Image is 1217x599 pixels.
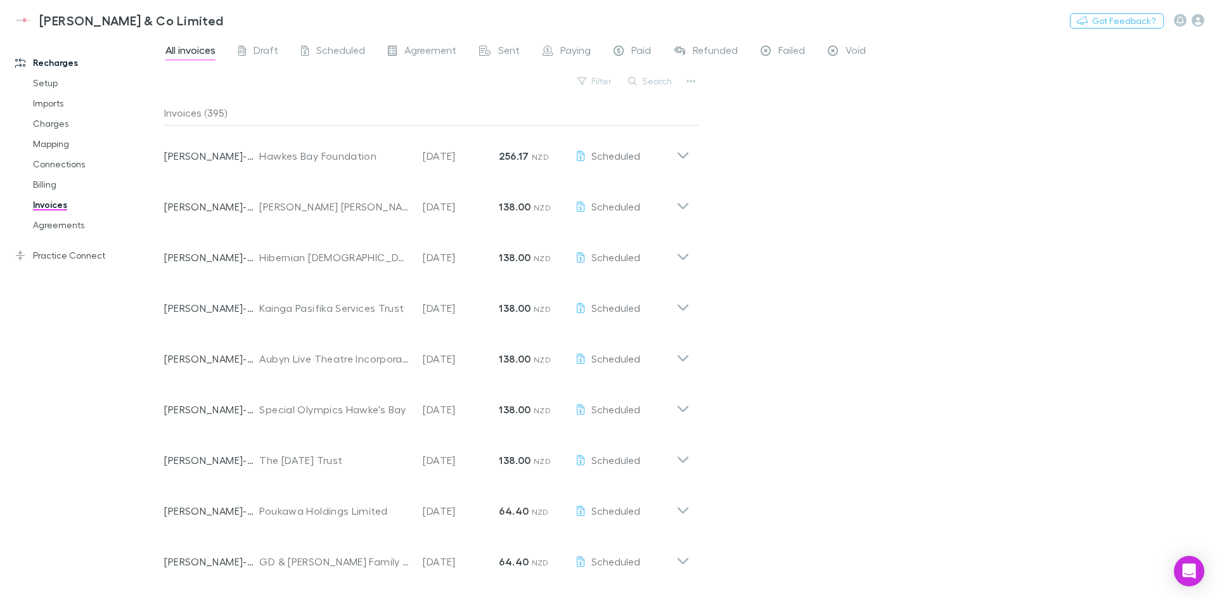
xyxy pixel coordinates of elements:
[20,113,171,134] a: Charges
[499,251,531,264] strong: 138.00
[259,250,410,265] div: Hibernian [DEMOGRAPHIC_DATA] Benefit Society Branch 172
[560,44,591,60] span: Paying
[534,355,551,364] span: NZD
[423,250,499,265] p: [DATE]
[499,505,529,517] strong: 64.40
[499,454,531,467] strong: 138.00
[499,403,531,416] strong: 138.00
[259,453,410,468] div: The [DATE] Trust
[154,531,700,582] div: [PERSON_NAME]-0078GD & [PERSON_NAME] Family Trust[DATE]64.40 NZDScheduled
[316,44,365,60] span: Scheduled
[259,148,410,164] div: Hawkes Bay Foundation
[423,199,499,214] p: [DATE]
[591,454,640,466] span: Scheduled
[591,505,640,517] span: Scheduled
[164,402,259,417] p: [PERSON_NAME]-0097
[154,480,700,531] div: [PERSON_NAME]-0027Poukawa Holdings Limited[DATE]64.40 NZDScheduled
[154,430,700,480] div: [PERSON_NAME]-0054The [DATE] Trust[DATE]138.00 NZDScheduled
[591,150,640,162] span: Scheduled
[259,351,410,366] div: Aubyn Live Theatre Incorporated
[591,302,640,314] span: Scheduled
[20,195,171,215] a: Invoices
[423,453,499,468] p: [DATE]
[534,304,551,314] span: NZD
[591,251,640,263] span: Scheduled
[164,199,259,214] p: [PERSON_NAME]-0106
[846,44,866,60] span: Void
[20,93,171,113] a: Imports
[164,554,259,569] p: [PERSON_NAME]-0078
[3,53,171,73] a: Recharges
[20,134,171,154] a: Mapping
[154,379,700,430] div: [PERSON_NAME]-0097Special Olympics Hawke's Bay[DATE]138.00 NZDScheduled
[259,199,410,214] div: [PERSON_NAME] [PERSON_NAME]
[499,200,531,213] strong: 138.00
[404,44,456,60] span: Agreement
[591,200,640,212] span: Scheduled
[5,5,231,35] a: [PERSON_NAME] & Co Limited
[3,245,171,266] a: Practice Connect
[591,403,640,415] span: Scheduled
[423,554,499,569] p: [DATE]
[499,352,531,365] strong: 138.00
[534,254,551,263] span: NZD
[532,558,549,567] span: NZD
[591,555,640,567] span: Scheduled
[20,73,171,93] a: Setup
[259,402,410,417] div: Special Olympics Hawke's Bay
[164,503,259,518] p: [PERSON_NAME]-0027
[423,351,499,366] p: [DATE]
[591,352,640,364] span: Scheduled
[499,150,529,162] strong: 256.17
[20,174,171,195] a: Billing
[622,74,679,89] button: Search
[20,154,171,174] a: Connections
[165,44,216,60] span: All invoices
[571,74,619,89] button: Filter
[1174,556,1204,586] div: Open Intercom Messenger
[259,503,410,518] div: Poukawa Holdings Limited
[1070,13,1164,29] button: Got Feedback?
[423,148,499,164] p: [DATE]
[499,302,531,314] strong: 138.00
[534,203,551,212] span: NZD
[534,456,551,466] span: NZD
[631,44,651,60] span: Paid
[498,44,520,60] span: Sent
[164,148,259,164] p: [PERSON_NAME]-0095
[499,555,529,568] strong: 64.40
[154,227,700,278] div: [PERSON_NAME]-0052Hibernian [DEMOGRAPHIC_DATA] Benefit Society Branch 172[DATE]138.00 NZDScheduled
[423,503,499,518] p: [DATE]
[534,406,551,415] span: NZD
[164,300,259,316] p: [PERSON_NAME]-0008
[154,278,700,328] div: [PERSON_NAME]-0008Kainga Pasifika Services Trust[DATE]138.00 NZDScheduled
[164,453,259,468] p: [PERSON_NAME]-0054
[254,44,278,60] span: Draft
[423,300,499,316] p: [DATE]
[423,402,499,417] p: [DATE]
[693,44,738,60] span: Refunded
[778,44,805,60] span: Failed
[20,215,171,235] a: Agreements
[532,152,549,162] span: NZD
[154,176,700,227] div: [PERSON_NAME]-0106[PERSON_NAME] [PERSON_NAME][DATE]138.00 NZDScheduled
[532,507,549,517] span: NZD
[164,351,259,366] p: [PERSON_NAME]-0032
[13,13,34,28] img: Epplett & Co Limited's Logo
[39,13,224,28] h3: [PERSON_NAME] & Co Limited
[164,250,259,265] p: [PERSON_NAME]-0052
[259,300,410,316] div: Kainga Pasifika Services Trust
[154,328,700,379] div: [PERSON_NAME]-0032Aubyn Live Theatre Incorporated[DATE]138.00 NZDScheduled
[259,554,410,569] div: GD & [PERSON_NAME] Family Trust
[154,126,700,176] div: [PERSON_NAME]-0095Hawkes Bay Foundation[DATE]256.17 NZDScheduled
